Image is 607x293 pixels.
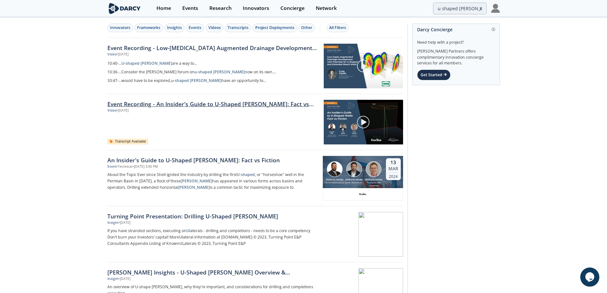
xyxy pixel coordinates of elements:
div: Transcripts [228,25,249,31]
a: 33:47-...would have to be explored,u-shaped [PERSON_NAME]have an opportunity to... [107,77,319,85]
iframe: chat widget [580,267,601,287]
img: information.svg [492,28,495,31]
button: Project Deployments [253,24,297,32]
div: Events [189,25,201,31]
strong: shaped [126,61,140,66]
div: Darcy Concierge [417,24,495,35]
a: 10:36-...Consider the [PERSON_NAME] forum onu-shaped [PERSON_NAME]now on its own.... [107,68,319,77]
strong: [PERSON_NAME] [190,78,221,83]
div: [PERSON_NAME] [344,178,364,182]
strong: u [194,69,197,75]
div: Research [209,6,232,11]
div: Videos [208,25,221,31]
div: Transcript Available [107,139,148,144]
div: • [DATE] [119,276,130,282]
img: Jeff Beach [346,161,362,177]
div: [PERSON_NAME] [325,178,344,182]
strong: [PERSON_NAME] [213,69,245,75]
div: Network [316,6,337,11]
button: Innovators [107,24,133,32]
div: • [DATE] [119,220,130,225]
div: Innovators [243,6,269,11]
button: Frameworks [134,24,163,32]
strong: [PERSON_NAME] [141,61,172,66]
img: logo-wide.svg [107,3,142,14]
img: cjenergy.com.png [359,190,367,198]
div: 2024 [388,172,398,179]
button: Videos [206,24,223,32]
p: If you have stranded sections, executing on laterals - drilling and completions - needs to be a c... [107,228,318,247]
a: Event Recording - An Insider's Guide to U-Shaped [PERSON_NAME]: Fact vs Fiction [107,100,319,108]
div: • [DATE] [117,108,128,113]
strong: U [186,228,189,233]
div: Events [182,6,198,11]
div: Insight [107,276,119,282]
strong: shaped [198,69,212,75]
div: Other [301,25,312,31]
button: All Filters [327,24,349,32]
img: play-chapters-gray.svg [357,59,370,73]
div: • [DATE] [117,52,128,57]
div: Insight [107,220,119,225]
div: Concierge [280,6,305,11]
input: Advanced Search [433,3,487,14]
div: [PERSON_NAME] Insights - U-Shaped [PERSON_NAME] Overview & Considerations [107,268,318,276]
div: Frameworks [137,25,160,31]
div: NexTier Oilfield Solutions [325,181,344,184]
div: Turning Point E&P Consultants [364,181,383,187]
div: Video [107,52,117,57]
div: Get Started [417,70,451,80]
div: Need help with a project? [417,35,495,45]
strong: [PERSON_NAME] [178,185,210,190]
div: Innovators [110,25,130,31]
strong: shaped [175,78,189,83]
div: [PERSON_NAME] Partners offers complimentary innovation concierge services for all members. [417,45,495,66]
strong: [PERSON_NAME] [181,178,212,184]
div: 13 [388,159,398,166]
div: All Filters [329,25,346,31]
div: • Technical • [DATE] 3:00 PM [117,164,158,169]
img: Andrew Heft [327,161,343,177]
div: [PERSON_NAME] [364,178,383,182]
a: Event Recording - Low-[MEDICAL_DATA] Augmented Drainage Development with Potential for U-Shaped a... [107,44,319,52]
div: Turning Point Presentation: Drilling U-Shaped [PERSON_NAME] [107,212,318,220]
img: play-chapters-gray.svg [357,115,370,129]
button: Events [186,24,204,32]
div: Project Deployments [255,25,294,31]
strong: U [237,172,240,177]
button: Transcripts [225,24,251,32]
strong: shaped [241,172,255,177]
img: Profile [491,4,500,13]
button: Other [299,24,315,32]
div: Video [107,108,117,113]
div: Mar [388,166,398,172]
a: Turning Point Presentation: Drilling U-Shaped [PERSON_NAME] Insight •[DATE] If you have stranded ... [107,206,403,262]
div: Insights [167,25,182,31]
div: NexTier Oilfield Solutions [344,181,364,184]
strong: U [121,61,124,66]
a: An Insider's Guide to U-Shaped [PERSON_NAME]: Fact vs Fiction Event •Technical•[DATE] 3:00 PM Abo... [107,150,403,206]
div: Home [156,6,171,11]
p: About the Topic Ever since Shell ignited the industry by drilling the first - , or "horseshoe" we... [107,172,318,191]
strong: u [171,78,174,83]
img: John Huycke [366,161,381,177]
div: An Insider's Guide to U-Shaped [PERSON_NAME]: Fact vs Fiction [107,156,318,164]
strong: U [179,234,182,240]
div: Event [107,164,117,169]
button: Insights [164,24,184,32]
a: 10:40-...U-shaped [PERSON_NAME]are a way to... [107,59,319,68]
strong: U [179,241,182,246]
